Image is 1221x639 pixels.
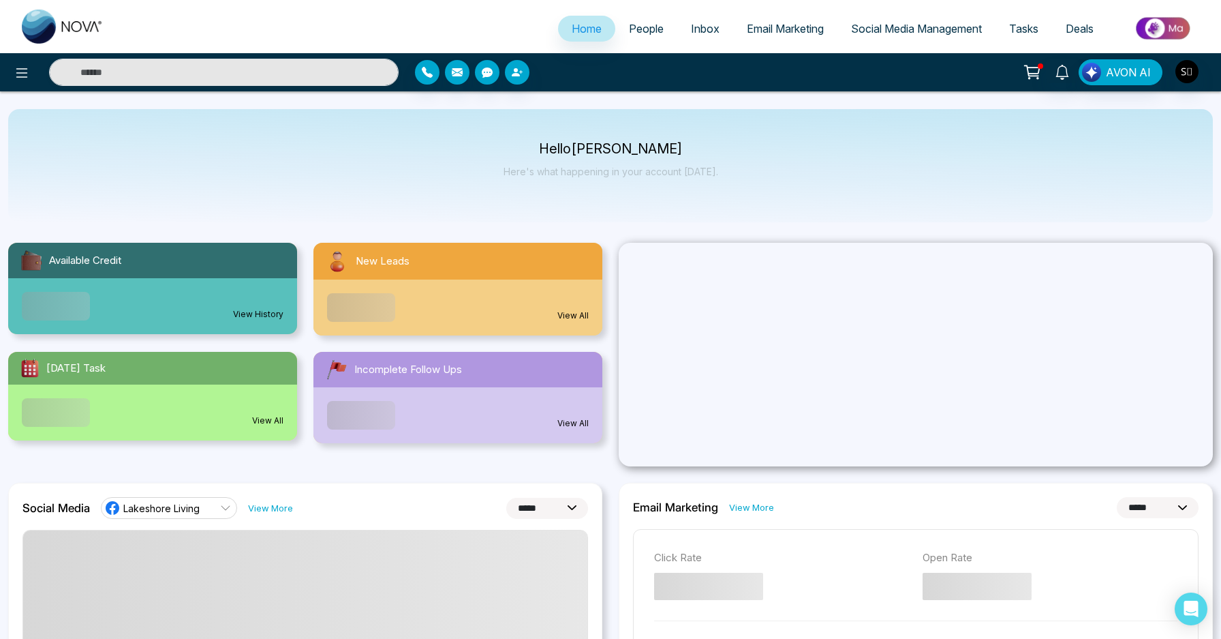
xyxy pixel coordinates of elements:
a: Tasks [995,16,1052,42]
a: View All [557,310,589,322]
a: View All [252,415,283,427]
span: Inbox [691,22,720,35]
img: Market-place.gif [1114,13,1213,44]
a: View More [248,502,293,515]
p: Open Rate [923,550,1177,566]
h2: Email Marketing [633,501,718,514]
p: Click Rate [654,550,909,566]
a: View All [557,417,589,430]
div: Open Intercom Messenger [1175,593,1207,625]
h2: Social Media [22,501,90,515]
span: AVON AI [1106,64,1151,80]
img: todayTask.svg [19,357,41,379]
p: Here's what happening in your account [DATE]. [504,166,718,177]
img: availableCredit.svg [19,248,44,273]
span: [DATE] Task [46,361,106,376]
img: Nova CRM Logo [22,10,104,44]
a: Home [558,16,615,42]
span: Social Media Management [851,22,982,35]
a: Deals [1052,16,1107,42]
a: View History [233,308,283,321]
button: AVON AI [1079,59,1162,85]
span: Tasks [1009,22,1038,35]
a: Social Media Management [837,16,995,42]
span: Available Credit [49,253,121,269]
a: People [615,16,677,42]
a: Inbox [677,16,733,42]
p: Hello [PERSON_NAME] [504,143,718,155]
a: Email Marketing [733,16,837,42]
span: Home [572,22,602,35]
span: Incomplete Follow Ups [354,362,462,378]
img: User Avatar [1175,60,1199,83]
a: New LeadsView All [305,243,610,336]
span: Email Marketing [747,22,824,35]
img: followUps.svg [324,357,349,382]
a: Incomplete Follow UpsView All [305,352,610,443]
span: Deals [1066,22,1094,35]
img: newLeads.svg [324,248,350,274]
a: View More [729,501,774,514]
img: Lead Flow [1082,63,1101,82]
span: People [629,22,664,35]
span: Lakeshore Living [123,502,200,515]
span: New Leads [356,254,409,269]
